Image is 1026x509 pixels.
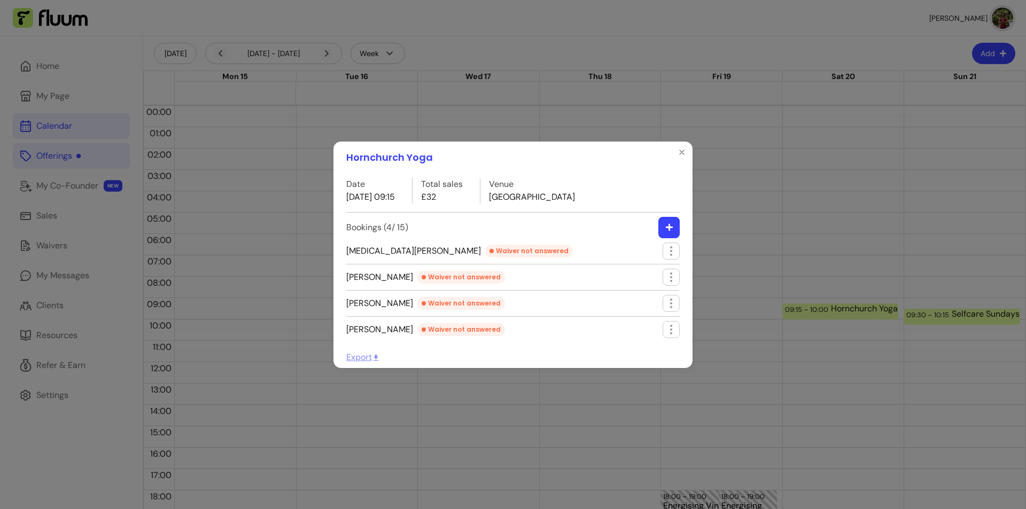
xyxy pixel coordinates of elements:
label: Venue [489,178,575,191]
span: [PERSON_NAME] [346,271,505,284]
span: [PERSON_NAME] [346,323,505,336]
span: [PERSON_NAME] [346,297,505,310]
label: Bookings ( 4 / 15 ) [346,221,408,234]
span: Export [346,351,380,363]
div: Waiver not answered [417,297,505,310]
div: Waiver not answered [417,271,505,284]
p: [GEOGRAPHIC_DATA] [489,191,575,203]
p: [DATE] 09:15 [346,191,395,203]
label: Total sales [421,178,463,191]
label: Date [346,178,395,191]
button: Close [673,144,690,161]
h1: Hornchurch Yoga [346,150,433,165]
div: Waiver not answered [417,323,505,336]
p: £32 [421,191,463,203]
span: [MEDICAL_DATA][PERSON_NAME] [346,245,573,257]
div: Waiver not answered [485,245,573,257]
